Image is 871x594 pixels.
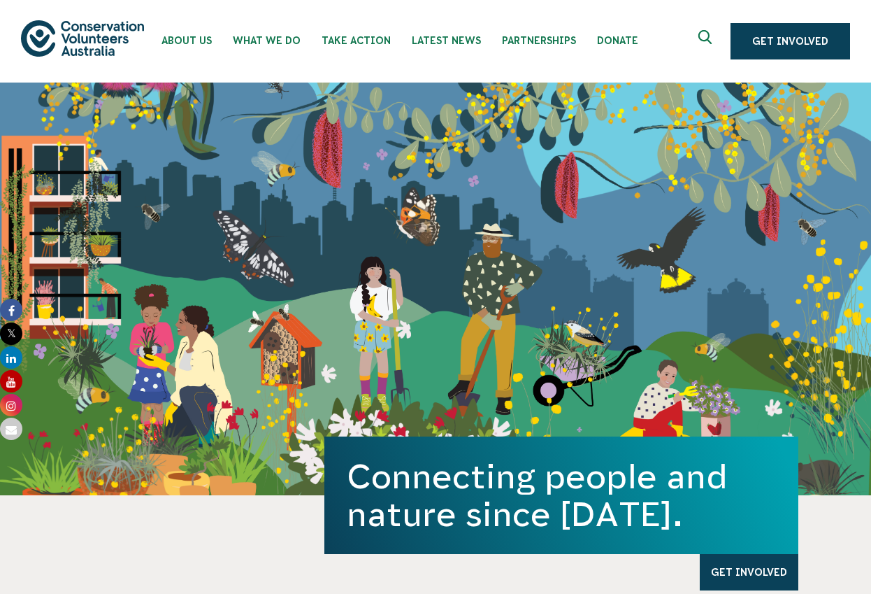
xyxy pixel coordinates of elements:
[21,20,144,56] img: logo.svg
[161,35,212,46] span: About Us
[698,30,716,52] span: Expand search box
[233,35,301,46] span: What We Do
[690,24,724,58] button: Expand search box Close search box
[730,23,850,59] a: Get Involved
[597,35,638,46] span: Donate
[502,35,576,46] span: Partnerships
[322,35,391,46] span: Take Action
[412,35,481,46] span: Latest News
[700,554,798,591] a: Get Involved
[347,458,776,533] h1: Connecting people and nature since [DATE].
